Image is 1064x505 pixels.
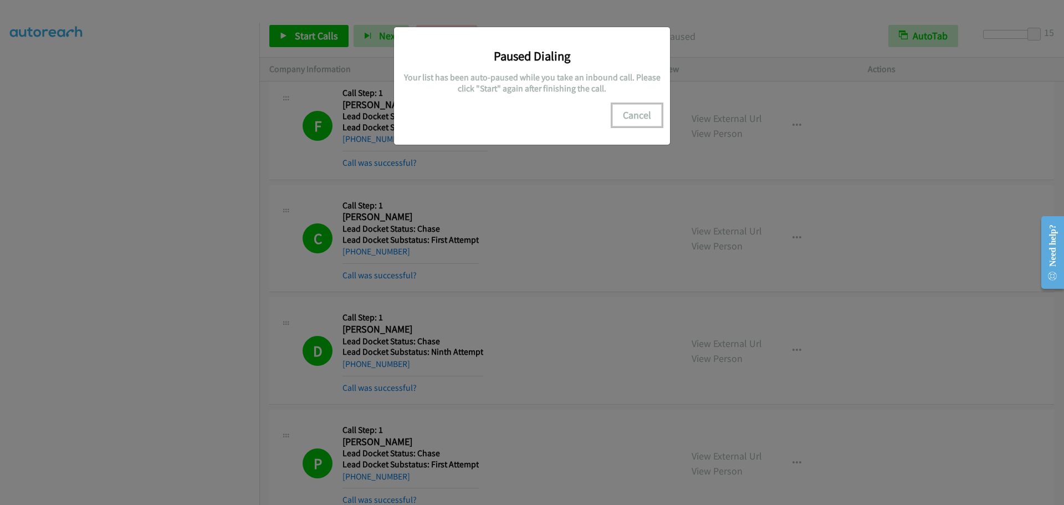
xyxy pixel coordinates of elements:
[1032,208,1064,297] iframe: Resource Center
[612,104,662,126] button: Cancel
[402,48,662,64] h3: Paused Dialing
[402,72,662,94] h5: Your list has been auto-paused while you take an inbound call. Please click "Start" again after f...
